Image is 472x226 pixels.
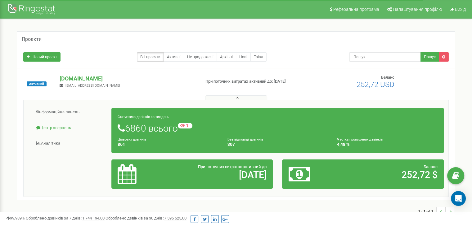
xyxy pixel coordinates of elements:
p: [DOMAIN_NAME] [60,75,195,83]
small: Без відповіді дзвінків [227,137,263,141]
a: Інформаційна панель [28,105,112,120]
a: Не продовжені [184,52,217,62]
a: Центр звернень [28,120,112,136]
span: Оброблено дзвінків за 7 днів : [26,216,105,220]
span: При поточних витратах активний до [198,164,267,169]
span: Баланс [381,75,394,80]
span: 252,72 USD [357,80,394,89]
span: Оброблено дзвінків за 30 днів : [106,216,187,220]
span: 1 - 1 of 1 [418,207,436,216]
h4: 4,48 % [337,142,438,147]
input: Пошук [349,52,421,62]
a: Новий проєкт [23,52,61,62]
h2: [DATE] [170,170,267,180]
h4: 307 [227,142,328,147]
span: Реферальна програма [333,7,379,12]
span: Налаштування профілю [393,7,442,12]
a: Всі проєкти [137,52,164,62]
h1: 6860 всього [118,123,438,133]
span: Вихід [455,7,466,12]
u: 7 596 625,00 [164,216,187,220]
span: Баланс [424,164,438,169]
a: Тріал [250,52,267,62]
nav: ... [418,201,455,222]
span: [EMAIL_ADDRESS][DOMAIN_NAME] [65,84,120,88]
p: При поточних витратах активний до: [DATE] [205,79,305,85]
div: Open Intercom Messenger [451,191,466,206]
a: Аналiтика [28,136,112,151]
button: Пошук [420,52,439,62]
u: 1 744 194,00 [82,216,105,220]
small: Частка пропущених дзвінків [337,137,383,141]
span: Активний [27,81,47,86]
h2: 252,72 $ [341,170,438,180]
h5: Проєкти [22,37,42,42]
a: Нові [236,52,251,62]
small: Цільових дзвінків [118,137,146,141]
small: Статистика дзвінків за тиждень [118,115,169,119]
a: Активні [164,52,184,62]
a: Архівні [217,52,236,62]
h4: 861 [118,142,218,147]
span: 99,989% [6,216,25,220]
small: -39 [178,123,192,128]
